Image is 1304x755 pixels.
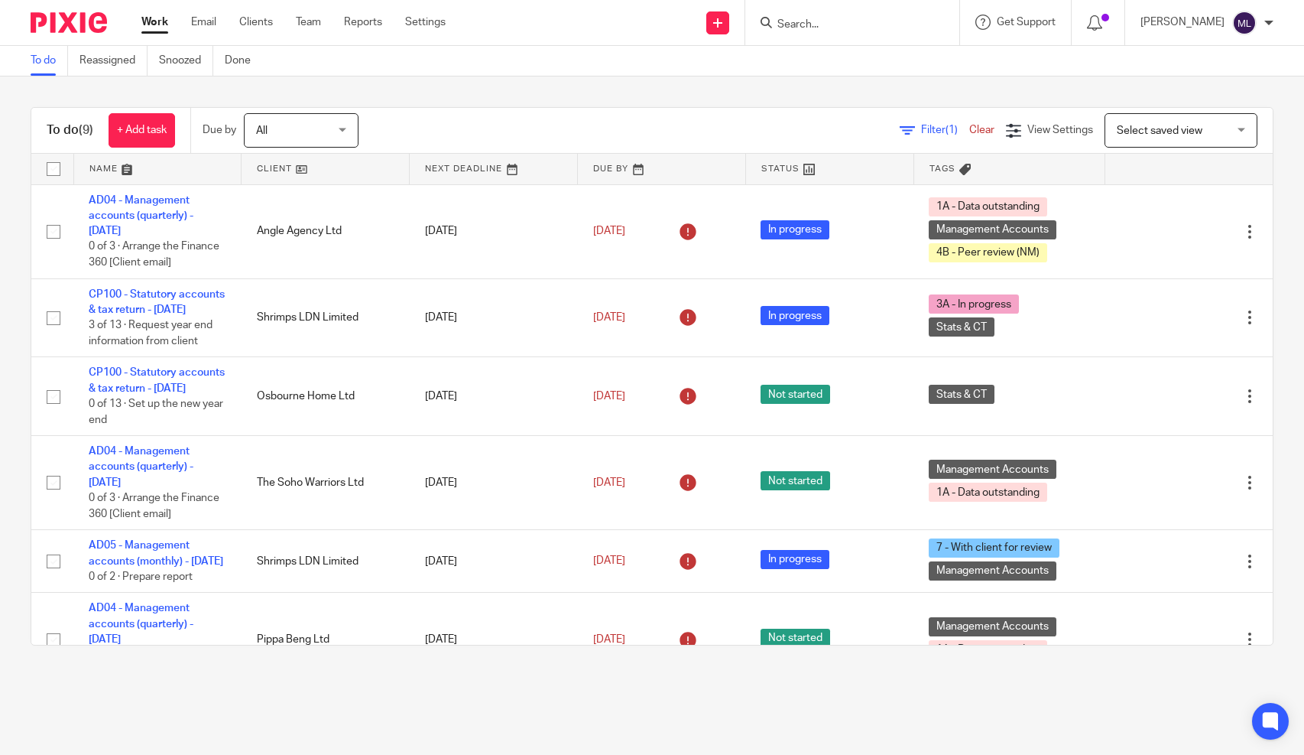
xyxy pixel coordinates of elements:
[79,46,148,76] a: Reassigned
[929,243,1047,262] span: 4B - Peer review (NM)
[929,164,955,173] span: Tags
[929,561,1056,581] span: Management Accounts
[929,460,1056,479] span: Management Accounts
[593,312,625,323] span: [DATE]
[929,220,1056,239] span: Management Accounts
[929,385,994,404] span: Stats & CT
[410,593,578,687] td: [DATE]
[997,17,1056,28] span: Get Support
[242,184,410,278] td: Angle Agency Ltd
[89,571,193,582] span: 0 of 2 · Prepare report
[776,18,913,32] input: Search
[242,278,410,357] td: Shrimps LDN Limited
[159,46,213,76] a: Snoozed
[141,15,168,30] a: Work
[761,220,829,239] span: In progress
[89,367,225,393] a: CP100 - Statutory accounts & tax return - [DATE]
[929,539,1059,558] span: 7 - With client for review
[256,125,268,136] span: All
[31,46,68,76] a: To do
[242,436,410,530] td: The Soho Warriors Ltd
[593,391,625,402] span: [DATE]
[89,289,225,315] a: CP100 - Statutory accounts & tax return - [DATE]
[593,226,625,236] span: [DATE]
[239,15,273,30] a: Clients
[225,46,262,76] a: Done
[89,540,223,566] a: AD05 - Management accounts (monthly) - [DATE]
[31,12,107,33] img: Pixie
[410,357,578,436] td: [DATE]
[89,603,193,645] a: AD04 - Management accounts (quarterly) - [DATE]
[921,125,969,135] span: Filter
[47,122,93,138] h1: To do
[929,317,994,337] span: Stats & CT
[242,593,410,687] td: Pippa Beng Ltd
[946,125,958,135] span: (1)
[761,471,830,490] span: Not started
[79,124,93,136] span: (9)
[89,242,219,268] span: 0 of 3 · Arrange the Finance 360 [Client email]
[109,113,175,148] a: + Add task
[242,357,410,436] td: Osbourne Home Ltd
[89,320,212,347] span: 3 of 13 · Request year end information from client
[296,15,321,30] a: Team
[1117,125,1202,136] span: Select saved view
[761,385,830,404] span: Not started
[410,530,578,593] td: [DATE]
[1027,125,1093,135] span: View Settings
[89,446,193,488] a: AD04 - Management accounts (quarterly) - [DATE]
[593,556,625,567] span: [DATE]
[761,306,829,325] span: In progress
[89,195,193,237] a: AD04 - Management accounts (quarterly) - [DATE]
[410,436,578,530] td: [DATE]
[929,617,1056,636] span: Management Accounts
[410,278,578,357] td: [DATE]
[969,125,994,135] a: Clear
[89,493,219,519] span: 0 of 3 · Arrange the Finance 360 [Client email]
[89,399,223,425] span: 0 of 13 · Set up the new year end
[929,640,1047,659] span: 1A - Data outstanding
[203,122,236,138] p: Due by
[593,634,625,645] span: [DATE]
[929,483,1047,502] span: 1A - Data outstanding
[1232,11,1257,35] img: svg%3E
[593,477,625,488] span: [DATE]
[929,197,1047,216] span: 1A - Data outstanding
[191,15,216,30] a: Email
[242,530,410,593] td: Shrimps LDN Limited
[929,295,1019,314] span: 3A - In progress
[761,629,830,648] span: Not started
[405,15,446,30] a: Settings
[761,550,829,569] span: In progress
[344,15,382,30] a: Reports
[1140,15,1225,30] p: [PERSON_NAME]
[410,184,578,278] td: [DATE]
